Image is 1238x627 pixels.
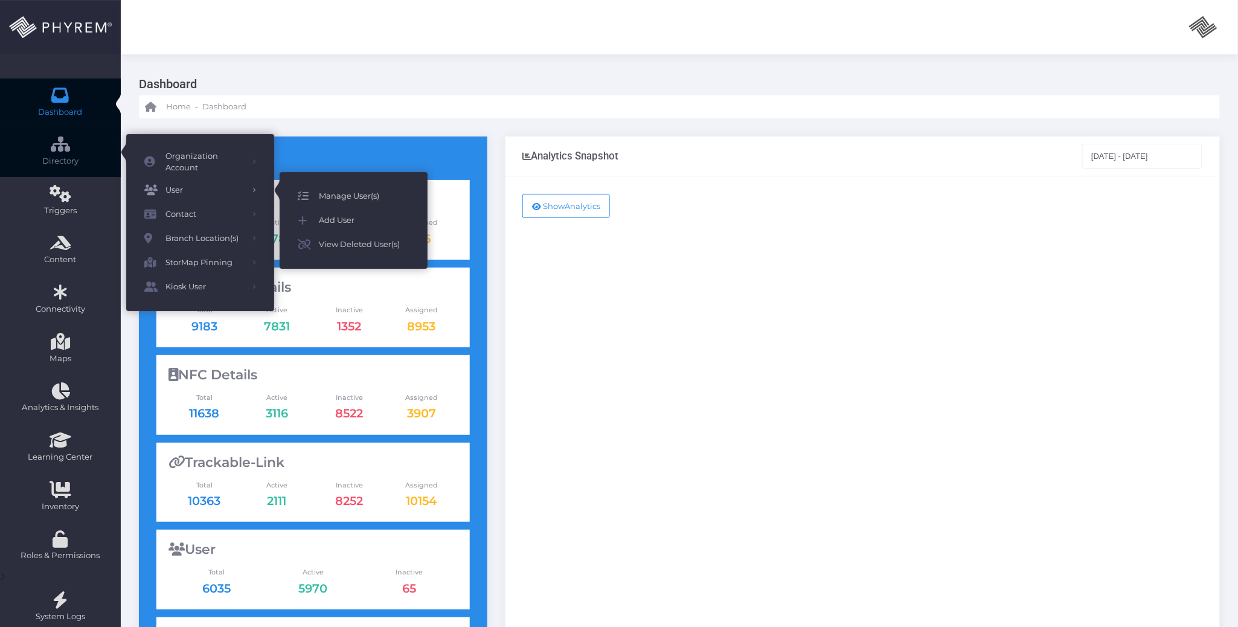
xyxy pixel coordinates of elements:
[522,194,610,218] button: ShowAnalytics
[165,279,244,295] span: Kiosk User
[202,95,246,118] a: Dashboard
[280,208,428,233] a: Add User
[266,406,288,420] a: 3116
[126,227,274,251] a: Branch Location(s)
[406,494,437,508] a: 10154
[265,567,361,577] span: Active
[168,455,458,471] div: Trackable-Link
[240,480,313,490] span: Active
[8,550,113,562] span: Roles & Permissions
[165,150,244,174] span: Organization Account
[168,542,458,558] div: User
[319,188,409,204] span: Manage User(s)
[8,451,113,463] span: Learning Center
[408,319,436,333] a: 8953
[166,101,191,113] span: Home
[165,207,244,222] span: Contact
[337,319,361,333] a: 1352
[1082,144,1203,168] input: Select Date Range
[168,280,458,295] div: QR-Code Details
[522,150,618,162] div: Analytics Snapshot
[385,393,458,403] span: Assigned
[168,480,241,490] span: Total
[319,237,409,252] span: View Deleted User(s)
[188,494,221,508] a: 10363
[8,303,113,315] span: Connectivity
[267,494,286,508] a: 2111
[126,275,274,299] a: Kiosk User
[8,155,113,167] span: Directory
[298,581,327,596] a: 5970
[39,106,83,118] span: Dashboard
[280,184,428,208] a: Manage User(s)
[168,567,265,577] span: Total
[8,501,113,513] span: Inventory
[313,393,385,403] span: Inactive
[50,353,71,365] span: Maps
[264,319,290,333] a: 7831
[191,319,217,333] a: 9183
[240,305,313,315] span: Active
[8,205,113,217] span: Triggers
[193,101,200,113] li: -
[543,201,565,211] span: Show
[240,393,313,403] span: Active
[385,480,458,490] span: Assigned
[165,231,244,246] span: Branch Location(s)
[313,305,385,315] span: Inactive
[407,406,436,420] a: 3907
[403,581,417,596] a: 65
[361,567,458,577] span: Inactive
[165,182,244,198] span: User
[202,101,246,113] span: Dashboard
[126,251,274,275] a: StorMap Pinning
[280,233,428,257] a: View Deleted User(s)
[335,406,363,420] a: 8522
[126,178,274,202] a: User
[8,402,113,414] span: Analytics & Insights
[385,305,458,315] span: Assigned
[8,611,113,623] span: System Logs
[168,367,458,383] div: NFC Details
[8,254,113,266] span: Content
[126,146,274,178] a: Organization Account
[319,213,409,228] span: Add User
[335,494,363,508] a: 8252
[165,255,244,271] span: StorMap Pinning
[126,202,274,227] a: Contact
[190,406,220,420] a: 11638
[202,581,231,596] a: 6035
[145,95,191,118] a: Home
[313,480,385,490] span: Inactive
[168,393,241,403] span: Total
[139,72,1211,95] h3: Dashboard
